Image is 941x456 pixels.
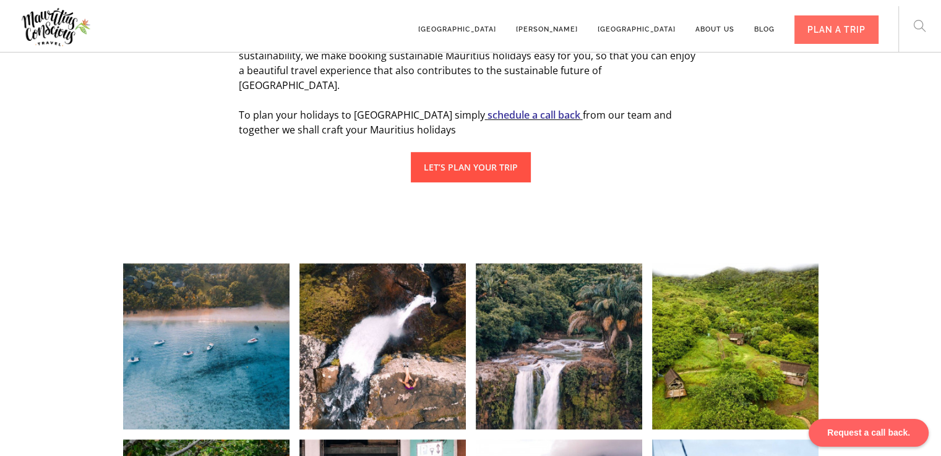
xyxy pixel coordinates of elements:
[20,4,92,50] img: Mauritius Conscious Travel
[598,7,676,41] a: [GEOGRAPHIC_DATA]
[239,33,703,93] p: By curating a network of experiences and accommodations based on their commitments to sustainabil...
[516,7,578,41] a: [PERSON_NAME]
[809,419,929,447] div: Request a call back.
[695,7,734,41] a: About us
[418,7,496,41] a: [GEOGRAPHIC_DATA]
[794,7,879,41] a: PLAN A TRIP
[794,15,879,44] div: PLAN A TRIP
[488,108,580,122] a: schedule a call back
[754,7,775,41] a: Blog
[411,152,531,182] a: LET’S PLAN YOUR TRIP
[239,108,703,137] p: To plan your holidays to [GEOGRAPHIC_DATA] simply from our team and together we shall craft your ...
